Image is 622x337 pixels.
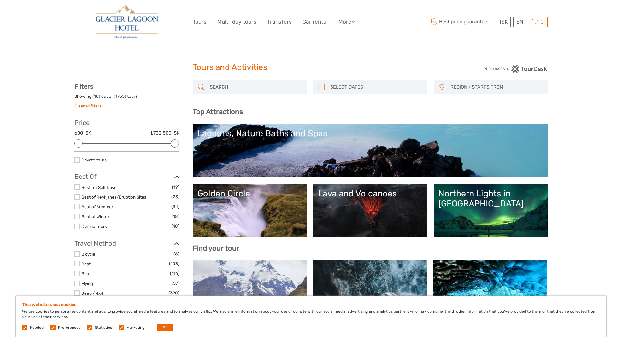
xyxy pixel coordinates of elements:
[74,103,102,108] a: Clear all filters
[172,223,179,230] span: (18)
[74,93,179,103] div: Showing ( ) out of ( ) tours
[193,17,207,26] a: Tours
[58,325,80,330] label: Preferences
[74,130,91,137] label: 600 ISK
[197,189,302,233] a: Golden Circle
[170,270,179,277] span: (116)
[74,83,93,90] strong: Filters
[172,213,179,220] span: (18)
[267,17,292,26] a: Transfers
[302,17,328,26] a: Car rental
[328,82,424,93] input: SELECT DATES
[81,224,107,229] a: Classic Tours
[193,62,429,73] h1: Tours and Activities
[513,17,526,27] div: EN
[74,119,179,126] h3: Price
[126,325,144,330] label: Marketing
[95,325,112,330] label: Statistics
[30,325,44,330] label: Needed
[115,93,125,99] label: 1755
[157,324,173,331] button: OK
[171,203,179,210] span: (34)
[16,296,606,337] div: We use cookies to personalise content and ads, to provide social media features and to analyse ou...
[81,252,95,257] a: Bicycle
[172,183,179,191] span: (19)
[94,93,99,99] label: 18
[150,130,179,137] label: 1.732.500 ISK
[438,189,543,209] div: Northern Lights in [GEOGRAPHIC_DATA]
[197,128,543,172] a: Lagoons, Nature Baths and Spas
[74,240,179,247] h3: Travel Method
[96,5,158,39] img: 2790-86ba44ba-e5e5-4a53-8ab7-28051417b7bc_logo_big.jpg
[500,19,508,25] span: ISK
[207,82,303,93] input: SEARCH
[81,204,113,209] a: Best of Summer
[81,157,107,162] a: Private tours
[171,193,179,200] span: (23)
[193,244,239,253] b: Find your tour
[217,17,256,26] a: Multi-day tours
[318,189,422,199] div: Lava and Volcanoes
[173,250,179,258] span: (8)
[81,291,103,296] a: Jeep / 4x4
[484,65,548,73] img: PurchaseViaTourDesk.png
[539,19,545,25] span: 0
[193,107,243,116] b: Top Attractions
[168,289,179,297] span: (390)
[169,260,179,267] span: (105)
[172,280,179,287] span: (57)
[81,214,109,219] a: Best of Winter
[22,302,600,307] h5: This website uses cookies
[429,17,495,27] span: Best price guarantee
[438,189,543,233] a: Northern Lights in [GEOGRAPHIC_DATA]
[318,189,422,233] a: Lava and Volcanoes
[338,17,355,26] a: More
[81,185,117,190] a: Best for Self Drive
[81,195,146,200] a: Best of Reykjanes/Eruption Sites
[197,189,302,199] div: Golden Circle
[197,128,543,138] div: Lagoons, Nature Baths and Spas
[74,173,179,180] h3: Best Of
[81,281,93,286] a: Flying
[448,82,544,92] button: REGION / STARTS FROM
[81,271,89,276] a: Bus
[81,261,91,266] a: Boat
